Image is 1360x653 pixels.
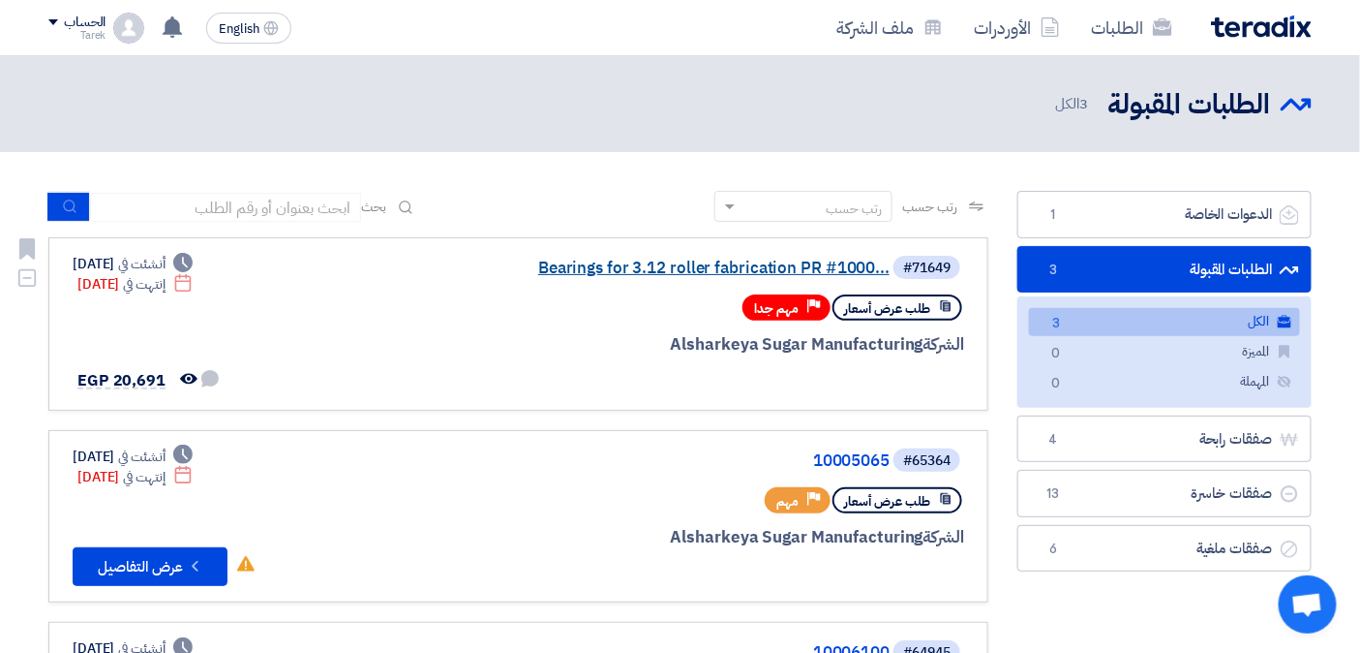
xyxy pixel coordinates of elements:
a: صفقات خاسرة13 [1017,470,1312,517]
a: الطلبات المقبولة3 [1017,246,1312,294]
a: Bearings for 3.12 roller fabrication PR #1000... [502,260,890,277]
a: الأوردرات [958,5,1075,50]
h2: الطلبات المقبولة [1107,86,1271,124]
div: Open chat [1279,575,1337,634]
div: [DATE] [73,447,193,467]
span: English [219,22,259,36]
span: طلب عرض أسعار [844,299,930,318]
div: #65364 [903,454,951,468]
a: الكل [1029,308,1300,336]
a: الطلبات [1075,5,1188,50]
span: طلب عرض أسعار [844,492,930,511]
span: 6 [1042,540,1065,559]
a: صفقات ملغية6 [1017,525,1312,573]
span: 0 [1044,344,1068,364]
div: [DATE] [73,254,193,274]
span: 3 [1042,261,1065,280]
img: Teradix logo [1211,16,1312,38]
span: إنتهت في [123,274,165,295]
div: [DATE] [77,274,193,295]
span: أنشئت في [118,447,165,467]
span: EGP 20,691 [77,369,166,392]
a: 10005065 [502,452,890,470]
span: 4 [1042,430,1065,450]
div: Tarek [48,30,106,41]
span: 1 [1042,205,1065,225]
button: عرض التفاصيل [73,547,227,586]
span: 0 [1044,374,1068,394]
span: بحث [361,197,386,217]
span: 3 [1044,314,1068,334]
span: أنشئت في [118,254,165,274]
img: profile_test.png [113,13,144,44]
a: المهملة [1029,368,1300,396]
span: مهم جدا [754,299,799,318]
a: ملف الشركة [821,5,958,50]
span: الكل [1055,93,1092,115]
span: الشركة [923,332,965,357]
span: إنتهت في [123,467,165,487]
div: Alsharkeya Sugar Manufacturing [499,525,964,550]
div: #71649 [903,262,951,275]
input: ابحث بعنوان أو رقم الطلب [90,193,361,222]
button: English [206,13,291,44]
div: [DATE] [77,467,193,487]
a: الدعوات الخاصة1 [1017,191,1312,238]
div: الحساب [64,15,106,31]
span: مهم [776,492,799,511]
span: 3 [1079,93,1088,114]
div: رتب حسب [826,199,882,219]
a: صفقات رابحة4 [1017,416,1312,463]
span: الشركة [923,525,965,549]
span: رتب حسب [902,197,957,217]
span: 13 [1042,484,1065,504]
a: المميزة [1029,338,1300,366]
div: Alsharkeya Sugar Manufacturing [499,332,964,358]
